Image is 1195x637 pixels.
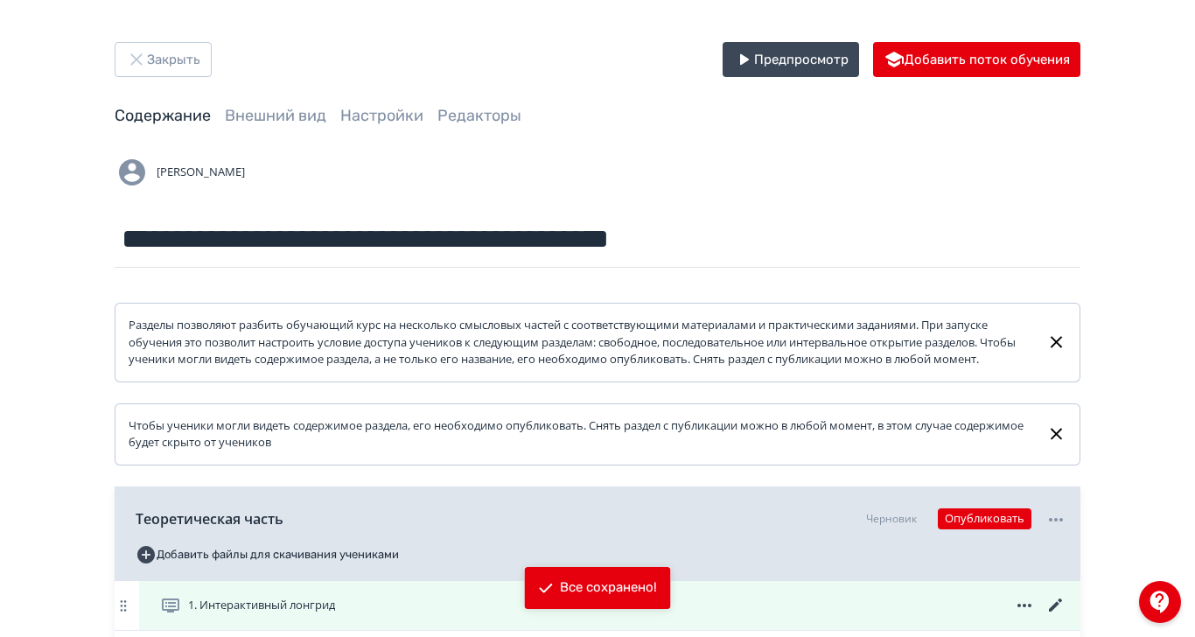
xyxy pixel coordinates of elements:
span: Теоретическая часть [136,508,283,529]
div: Разделы позволяют разбить обучающий курс на несколько смысловых частей с соответствующими материа... [129,317,1032,368]
button: Опубликовать [938,508,1031,529]
div: Чтобы ученики могли видеть содержимое раздела, его необходимо опубликовать. Снять раздел с публик... [129,417,1032,451]
a: Содержание [115,106,211,125]
a: Редакторы [437,106,521,125]
button: Добавить поток обучения [873,42,1080,77]
a: Настройки [340,106,423,125]
button: Добавить файлы для скачивания учениками [136,541,399,569]
div: 1. Интерактивный лонгрид [115,581,1080,631]
div: Все сохранено! [560,579,657,597]
button: Предпросмотр [723,42,859,77]
span: [PERSON_NAME] [157,164,245,181]
div: Черновик [866,511,917,527]
button: Закрыть [115,42,212,77]
span: 1. Интерактивный лонгрид [188,597,335,614]
a: Внешний вид [225,106,326,125]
